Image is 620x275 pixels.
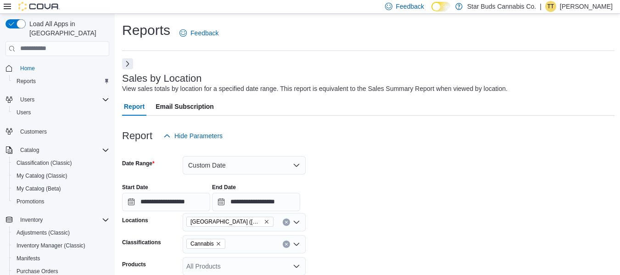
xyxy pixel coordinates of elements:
span: Customers [17,125,109,137]
span: Report [124,97,145,116]
span: Classification (Classic) [17,159,72,167]
p: | [540,1,542,12]
span: Users [20,96,34,103]
button: Clear input [283,219,290,226]
button: Users [17,94,38,105]
button: Remove Winnipeg (Birchwood) from selection in this group [264,219,269,224]
span: My Catalog (Classic) [13,170,109,181]
span: Home [20,65,35,72]
button: Open list of options [293,241,300,248]
label: Products [122,261,146,268]
label: Date Range [122,160,155,167]
button: Catalog [2,144,113,157]
span: [GEOGRAPHIC_DATA] ([GEOGRAPHIC_DATA]) [190,217,262,226]
input: Dark Mode [431,2,451,11]
span: Cannabis [186,239,225,249]
span: Users [13,107,109,118]
p: [PERSON_NAME] [560,1,613,12]
button: Inventory [2,213,113,226]
p: Star Buds Cannabis Co. [467,1,536,12]
div: Tannis Talarico [545,1,556,12]
a: My Catalog (Beta) [13,183,65,194]
a: Inventory Manager (Classic) [13,240,89,251]
button: Catalog [17,145,43,156]
a: Feedback [176,24,222,42]
a: Promotions [13,196,48,207]
a: My Catalog (Classic) [13,170,71,181]
span: Load All Apps in [GEOGRAPHIC_DATA] [26,19,109,38]
label: Classifications [122,239,161,246]
span: Manifests [17,255,40,262]
span: Catalog [17,145,109,156]
span: Inventory [17,214,109,225]
span: Feedback [396,2,424,11]
button: Remove Cannabis from selection in this group [216,241,221,247]
button: Reports [9,75,113,88]
span: Classification (Classic) [13,157,109,168]
input: Press the down key to open a popover containing a calendar. [122,193,210,211]
span: My Catalog (Classic) [17,172,67,180]
button: Open list of options [293,263,300,270]
span: Customers [20,128,47,135]
button: Users [9,106,113,119]
span: Feedback [190,28,218,38]
span: Inventory [20,216,43,224]
span: Adjustments (Classic) [13,227,109,238]
div: View sales totals by location for a specified date range. This report is equivalent to the Sales ... [122,84,508,94]
span: Adjustments (Classic) [17,229,70,236]
span: Manifests [13,253,109,264]
button: My Catalog (Beta) [9,182,113,195]
span: Reports [17,78,36,85]
span: Catalog [20,146,39,154]
button: My Catalog (Classic) [9,169,113,182]
span: Promotions [13,196,109,207]
button: Promotions [9,195,113,208]
a: Users [13,107,34,118]
span: Email Subscription [156,97,214,116]
a: Customers [17,126,50,137]
span: Inventory Manager (Classic) [17,242,85,249]
button: Custom Date [183,156,306,174]
button: Inventory [17,214,46,225]
button: Open list of options [293,219,300,226]
span: Cannabis [190,239,214,248]
a: Home [17,63,39,74]
h1: Reports [122,21,170,39]
span: Reports [13,76,109,87]
label: Locations [122,217,148,224]
label: Start Date [122,184,148,191]
span: My Catalog (Beta) [13,183,109,194]
span: Hide Parameters [174,131,223,140]
span: Winnipeg (Birchwood) [186,217,274,227]
h3: Report [122,130,152,141]
button: Classification (Classic) [9,157,113,169]
span: Users [17,109,31,116]
span: Home [17,62,109,74]
span: Users [17,94,109,105]
a: Reports [13,76,39,87]
button: Customers [2,124,113,138]
button: Hide Parameters [160,127,226,145]
button: Users [2,93,113,106]
button: Inventory Manager (Classic) [9,239,113,252]
h3: Sales by Location [122,73,202,84]
span: Inventory Manager (Classic) [13,240,109,251]
button: Adjustments (Classic) [9,226,113,239]
img: Cova [18,2,60,11]
span: Promotions [17,198,45,205]
label: End Date [212,184,236,191]
input: Press the down key to open a popover containing a calendar. [212,193,300,211]
a: Adjustments (Classic) [13,227,73,238]
span: TT [547,1,554,12]
a: Classification (Classic) [13,157,76,168]
span: Dark Mode [431,11,432,12]
button: Home [2,62,113,75]
a: Manifests [13,253,44,264]
span: Purchase Orders [17,268,58,275]
button: Manifests [9,252,113,265]
button: Next [122,58,133,69]
button: Clear input [283,241,290,248]
span: My Catalog (Beta) [17,185,61,192]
